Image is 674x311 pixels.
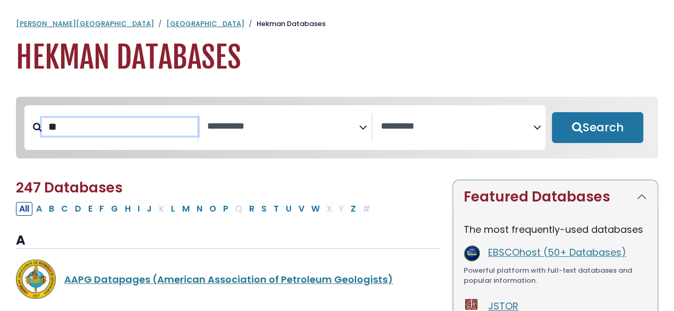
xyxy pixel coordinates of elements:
[168,202,178,216] button: Filter Results L
[16,40,658,75] h1: Hekman Databases
[464,265,647,286] div: Powerful platform with full-text databases and popular information.
[166,19,244,29] a: [GEOGRAPHIC_DATA]
[488,246,626,259] a: EBSCOhost (50+ Databases)
[270,202,282,216] button: Filter Results T
[381,121,533,132] textarea: Search
[295,202,308,216] button: Filter Results V
[64,273,393,286] a: AAPG Datapages (American Association of Petroleum Geologists)
[16,202,32,216] button: All
[179,202,193,216] button: Filter Results M
[552,112,643,143] button: Submit for Search Results
[347,202,359,216] button: Filter Results Z
[193,202,206,216] button: Filter Results N
[464,222,647,237] p: The most frequently-used databases
[46,202,57,216] button: Filter Results B
[33,202,45,216] button: Filter Results A
[207,121,360,132] textarea: Search
[206,202,219,216] button: Filter Results O
[16,201,374,215] div: Alpha-list to filter by first letter of database name
[122,202,134,216] button: Filter Results H
[16,178,123,197] span: 247 Databases
[143,202,155,216] button: Filter Results J
[453,180,658,214] button: Featured Databases
[108,202,121,216] button: Filter Results G
[246,202,258,216] button: Filter Results R
[85,202,96,216] button: Filter Results E
[244,19,326,29] li: Hekman Databases
[134,202,143,216] button: Filter Results I
[16,19,154,29] a: [PERSON_NAME][GEOGRAPHIC_DATA]
[220,202,232,216] button: Filter Results P
[16,19,658,29] nav: breadcrumb
[283,202,295,216] button: Filter Results U
[258,202,270,216] button: Filter Results S
[16,97,658,158] nav: Search filters
[58,202,71,216] button: Filter Results C
[72,202,84,216] button: Filter Results D
[308,202,323,216] button: Filter Results W
[42,118,198,136] input: Search database by title or keyword
[96,202,107,216] button: Filter Results F
[16,233,440,249] h3: A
